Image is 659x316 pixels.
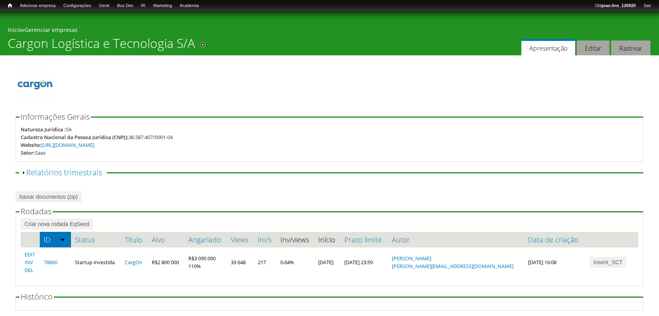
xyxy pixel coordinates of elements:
a: Início [4,2,16,9]
div: Cadastro Nacional da Pessoa Jurídica (CNPJ): [21,133,129,141]
a: CargOn [125,259,142,266]
a: Adicionar empresa [16,2,60,10]
td: [DATE] 16:08 [524,247,586,277]
span: Histórico [21,291,53,302]
a: Geral [95,2,113,10]
a: Gerenciar empresas [25,26,78,34]
td: R$3 090 000 110% [184,247,227,277]
a: Olájoao.lins_126920 [591,2,640,10]
a: Inv's [258,236,273,244]
td: R$2 800 000 [148,247,185,277]
a: baixar documentos (zip) [16,191,81,202]
a: ID [44,236,67,244]
a: Prazo limite [344,236,384,244]
a: INV [25,259,33,266]
span: [DATE] 23:59 [344,259,373,266]
a: Status [75,236,117,244]
a: [PERSON_NAME][EMAIL_ADDRESS][DOMAIN_NAME] [392,263,514,270]
a: Views [231,236,250,244]
a: Criar nova rodada EqSeed [21,219,93,229]
a: RI [137,2,149,10]
a: Início [8,26,22,34]
th: Início [314,232,340,247]
strong: joao.lins_126920 [602,3,636,8]
img: ordem crescente [60,237,65,242]
a: Rastrear [611,41,650,56]
span: Informações Gerais [21,111,90,122]
td: 217 [254,247,276,277]
a: EDIT [25,251,35,258]
td: Startup investida [71,247,121,277]
a: Data de criação [528,236,582,244]
a: Autor [392,236,520,244]
span: [DATE] [318,259,333,266]
div: Website: [21,141,41,149]
a: Angariado [188,236,223,244]
a: Relatórios trimestrais [26,167,102,178]
a: DEL [25,267,34,274]
th: Inv/views [276,232,315,247]
div: 36.587.407/0001-04 [129,133,173,141]
span: Início [8,3,12,8]
td: 0.64% [276,247,315,277]
a: Sair [640,2,655,10]
a: Inserir_SCT [590,257,627,268]
a: Configurações [60,2,95,10]
a: [URL][DOMAIN_NAME] [41,141,94,148]
a: Alvo [152,236,181,244]
div: Setor: [21,149,35,157]
div: Saas [35,149,46,157]
h1: Cargon Logística e Tecnologia S/A [8,36,195,55]
a: Título [125,236,143,244]
a: Academia [176,2,203,10]
a: Editar [577,41,609,56]
a: Apresentação [521,39,575,56]
div: » [8,26,651,36]
span: Rodadas [21,206,51,217]
div: SA [66,125,72,133]
a: [PERSON_NAME] [392,255,431,262]
a: Bus Dev [113,2,137,10]
td: 33 648 [227,247,253,277]
a: Marketing [149,2,176,10]
div: Natureza Jurídica : [21,125,66,133]
a: 78860 [44,259,57,266]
